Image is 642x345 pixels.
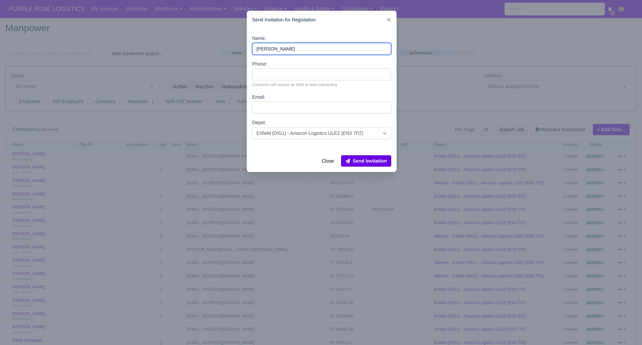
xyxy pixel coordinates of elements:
label: Email: [252,93,265,101]
small: Contractor will receive an SMS to start onboarding [252,82,391,88]
iframe: Chat Widget [609,313,642,345]
button: Close [317,155,338,167]
div: Send Invitation for Registation [247,11,397,29]
label: Depot: [252,119,266,126]
button: Send Invitation [341,155,391,167]
label: Phone: [252,60,267,68]
label: Name: [252,34,266,42]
